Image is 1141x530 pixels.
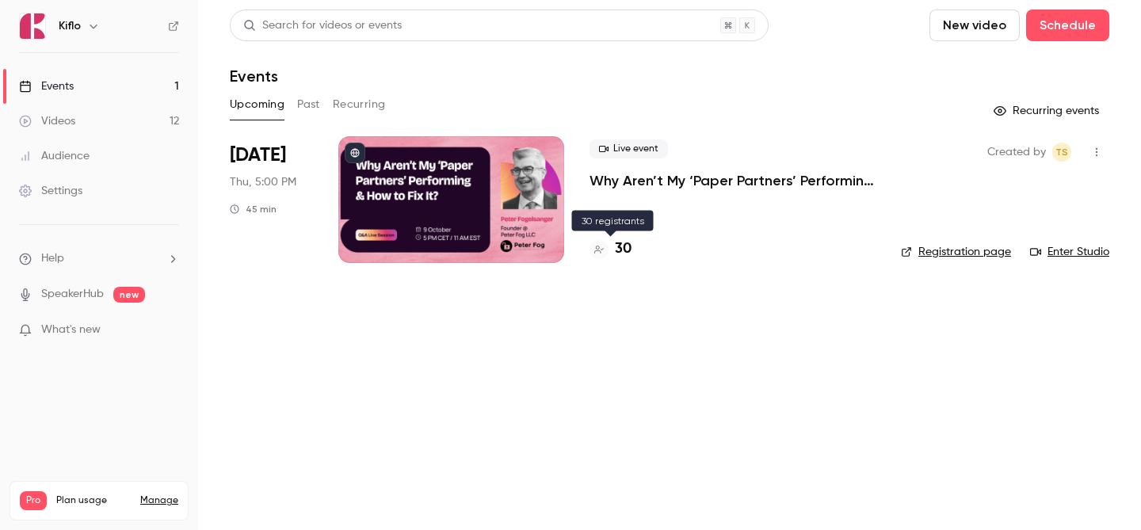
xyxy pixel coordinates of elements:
[160,323,179,337] iframe: Noticeable Trigger
[230,136,313,263] div: Oct 9 Thu, 5:00 PM (Europe/Rome)
[230,174,296,190] span: Thu, 5:00 PM
[113,287,145,303] span: new
[19,78,74,94] div: Events
[590,171,876,190] a: Why Aren’t My ‘Paper Partners’ Performing & How to Fix It?
[20,491,47,510] span: Pro
[1030,244,1109,260] a: Enter Studio
[140,494,178,507] a: Manage
[41,286,104,303] a: SpeakerHub
[1052,143,1071,162] span: Tomica Stojanovikj
[590,238,632,260] a: 30
[986,98,1109,124] button: Recurring events
[230,143,286,168] span: [DATE]
[590,139,668,158] span: Live event
[243,17,402,34] div: Search for videos or events
[230,203,277,215] div: 45 min
[19,113,75,129] div: Videos
[56,494,131,507] span: Plan usage
[1026,10,1109,41] button: Schedule
[1055,143,1068,162] span: TS
[901,244,1011,260] a: Registration page
[59,18,81,34] h6: Kiflo
[333,92,386,117] button: Recurring
[230,67,278,86] h1: Events
[230,92,284,117] button: Upcoming
[929,10,1020,41] button: New video
[19,250,179,267] li: help-dropdown-opener
[20,13,45,39] img: Kiflo
[41,250,64,267] span: Help
[19,183,82,199] div: Settings
[41,322,101,338] span: What's new
[615,238,632,260] h4: 30
[297,92,320,117] button: Past
[987,143,1046,162] span: Created by
[19,148,90,164] div: Audience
